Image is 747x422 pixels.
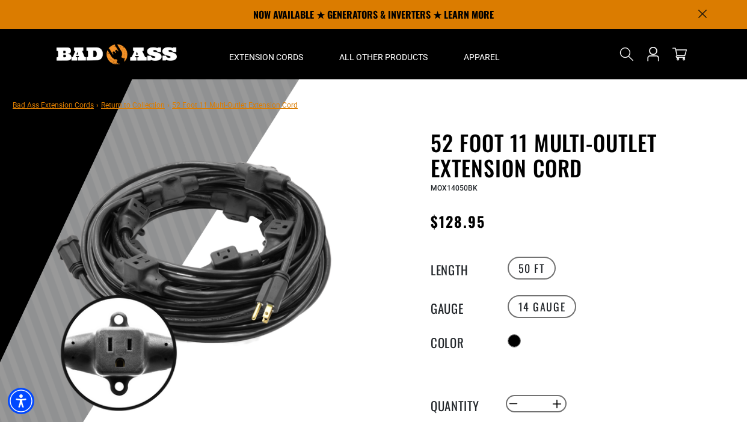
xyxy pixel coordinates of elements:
[431,333,491,349] legend: Color
[446,29,518,79] summary: Apparel
[96,101,99,109] span: ›
[508,257,556,280] label: 50 FT
[229,52,303,63] span: Extension Cords
[172,101,298,109] span: 52 Foot 11 Multi-Outlet Extension Cord
[167,101,170,109] span: ›
[321,29,446,79] summary: All Other Products
[617,44,636,64] summary: Search
[48,132,338,422] img: black
[464,52,500,63] span: Apparel
[670,47,689,61] a: cart
[431,184,478,192] span: MOX14050BK
[431,210,486,232] span: $128.95
[211,29,321,79] summary: Extension Cords
[508,295,577,318] label: 14 Gauge
[431,299,491,314] legend: Gauge
[13,101,94,109] a: Bad Ass Extension Cords
[431,260,491,276] legend: Length
[101,101,165,109] a: Return to Collection
[431,396,491,412] label: Quantity
[57,44,177,64] img: Bad Ass Extension Cords
[8,388,34,414] div: Accessibility Menu
[339,52,428,63] span: All Other Products
[644,29,663,79] a: Open this option
[431,130,725,180] h1: 52 Foot 11 Multi-Outlet Extension Cord
[13,97,298,112] nav: breadcrumbs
